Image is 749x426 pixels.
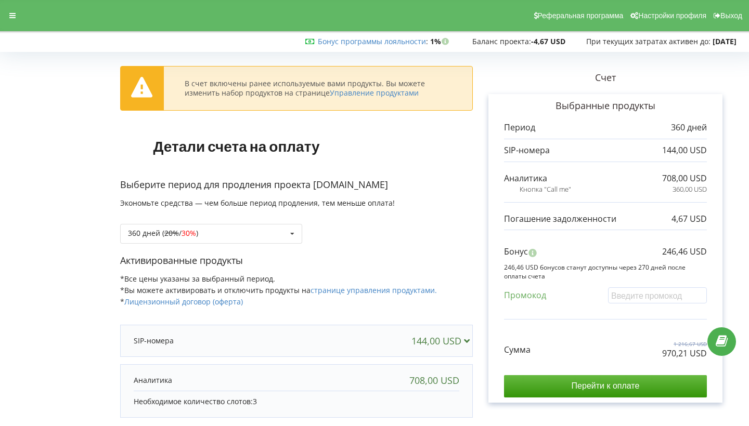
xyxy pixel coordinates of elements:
p: Сумма [504,344,531,356]
p: 144,00 USD [662,144,707,156]
span: : [318,36,428,46]
span: Баланс проекта: [472,36,531,46]
s: 20% [164,228,179,238]
p: SIP-номера [504,144,550,156]
span: При текущих затратах активен до: [586,36,711,46]
p: Необходимое количество слотов: [134,396,459,407]
p: Аналитика [134,375,172,385]
span: 3 [253,396,257,406]
h1: Детали счета на оплату [120,121,353,171]
p: 360,00 USD [673,184,707,194]
p: 360 дней [671,122,707,134]
p: Счет [473,71,738,85]
p: 1 216,67 USD [662,340,707,348]
span: *Все цены указаны за выбранный период. [120,274,275,284]
span: 30% [182,228,196,238]
a: Лицензионный договор (оферта) [124,297,243,307]
p: 246,46 USD [662,246,707,258]
a: Управление продуктами [330,88,419,98]
strong: -4,67 USD [531,36,565,46]
p: 4,67 USD [671,213,707,225]
p: Промокод [504,289,546,301]
p: 970,21 USD [662,348,707,360]
p: Выбранные продукты [504,99,707,113]
span: Выход [720,11,742,20]
p: Бонус [504,246,528,258]
strong: 1% [430,36,451,46]
div: 708,00 USD [409,375,459,385]
p: Выберите период для продления проекта [DOMAIN_NAME] [120,178,473,192]
p: 708,00 USD [662,172,707,184]
span: *Вы можете активировать и отключить продукты на [120,285,437,295]
div: 144,00 USD [411,336,474,346]
a: Бонус программы лояльности [318,36,426,46]
div: В счет включены ранее используемые вами продукты. Вы можете изменить набор продуктов на странице [185,79,451,98]
a: странице управления продуктами. [311,285,437,295]
span: Настройки профиля [638,11,706,20]
div: 360 дней ( / ) [128,230,198,237]
p: SIP-номера [134,336,174,346]
p: Активированные продукты [120,254,473,268]
input: Введите промокод [608,287,707,303]
span: Экономьте средства — чем больше период продления, тем меньше оплата! [120,198,395,208]
p: Аналитика [504,172,547,184]
p: Кнопка "Call me" [520,184,571,194]
p: 246,46 USD бонусов станут доступны через 270 дней после оплаты счета [504,263,707,281]
strong: [DATE] [713,36,737,46]
input: Перейти к оплате [504,375,707,397]
p: Период [504,122,535,134]
span: Реферальная программа [538,11,624,20]
p: Погашение задолженности [504,213,616,225]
